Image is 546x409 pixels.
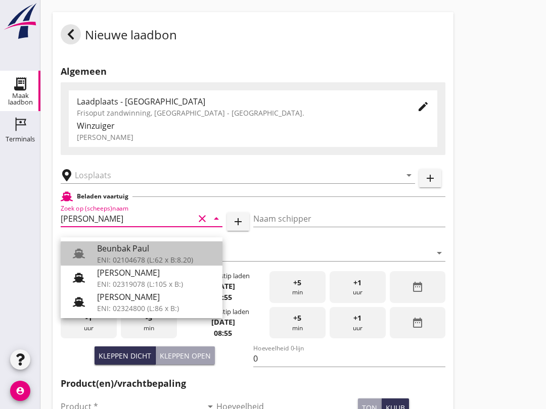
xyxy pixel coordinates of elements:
span: +1 [353,313,361,324]
div: Frisoput zandwinning, [GEOGRAPHIC_DATA] - [GEOGRAPHIC_DATA]. [77,108,401,118]
span: +5 [293,277,301,288]
i: date_range [412,281,424,293]
div: [PERSON_NAME] [97,267,214,279]
i: date_range [412,317,424,329]
div: uur [330,271,386,303]
div: Beunbak Paul [97,242,214,254]
div: uur [61,307,117,339]
div: ENI: 02104678 (L:62 x B:8.20) [97,254,214,265]
button: Kleppen open [156,346,215,365]
div: Eindtijdstip laden [197,307,249,317]
div: min [269,271,326,303]
i: account_circle [10,381,30,401]
div: ENI: 02324800 (L:86 x B:) [97,303,214,314]
span: +5 [293,313,301,324]
i: arrow_drop_down [210,213,222,225]
div: uur [330,307,386,339]
img: logo-small.a267ee39.svg [2,3,38,40]
div: min [269,307,326,339]
input: Hoeveelheid 0-lijn [253,350,446,367]
div: Terminals [6,136,35,142]
i: add [424,172,436,184]
div: Kleppen open [160,350,211,361]
span: +1 [353,277,361,288]
i: clear [196,213,208,225]
div: [PERSON_NAME] [97,291,214,303]
i: add [232,216,244,228]
div: Kleppen dicht [99,350,151,361]
button: Kleppen dicht [95,346,156,365]
div: min [121,307,177,339]
h2: Product(en)/vrachtbepaling [61,377,445,390]
i: arrow_drop_down [433,247,445,259]
div: Winzuiger [77,120,429,132]
strong: 07:55 [214,292,232,302]
div: ENI: 02319078 (L:105 x B:) [97,279,214,289]
i: edit [417,100,429,113]
div: Laadplaats - [GEOGRAPHIC_DATA] [77,95,401,108]
div: [PERSON_NAME] [77,132,429,142]
div: Starttijdstip laden [196,271,250,281]
strong: [DATE] [211,317,235,327]
div: Nieuwe laadbon [61,24,177,48]
strong: [DATE] [211,281,235,291]
strong: 08:55 [214,328,232,338]
i: arrow_drop_down [403,169,415,181]
input: Zoek op (scheeps)naam [61,211,194,227]
input: Losplaats [75,167,387,183]
h2: Beladen vaartuig [77,192,128,201]
h2: Algemeen [61,65,445,78]
input: Naam schipper [253,211,446,227]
